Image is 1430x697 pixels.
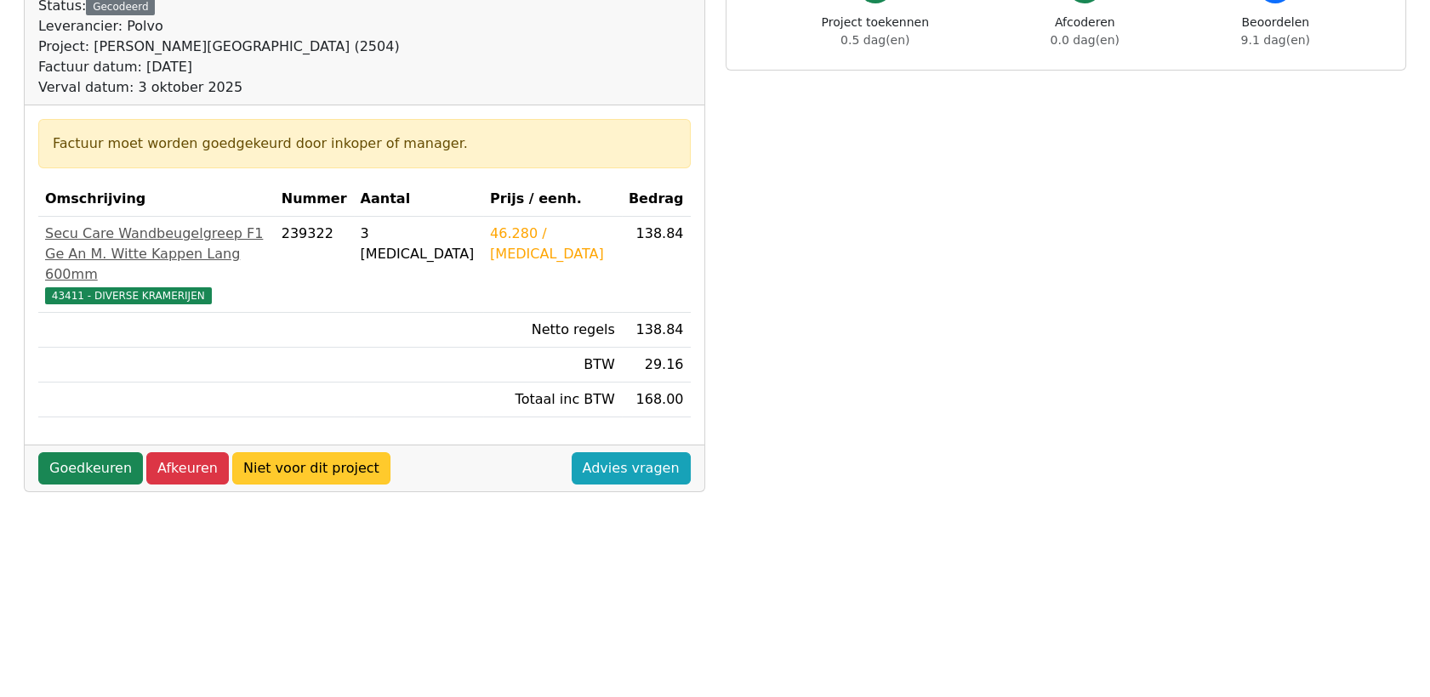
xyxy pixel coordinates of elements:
[622,313,691,348] td: 138.84
[38,182,275,217] th: Omschrijving
[146,452,229,484] a: Afkeuren
[483,382,622,417] td: Totaal inc BTW
[1241,33,1310,47] span: 9.1 dag(en)
[38,57,400,77] div: Factuur datum: [DATE]
[483,182,622,217] th: Prijs / eenh.
[361,224,476,264] div: 3 [MEDICAL_DATA]
[38,16,400,37] div: Leverancier: Polvo
[275,217,354,313] td: 239322
[622,382,691,417] td: 168.00
[490,224,615,264] div: 46.280 / [MEDICAL_DATA]
[45,224,268,285] div: Secu Care Wandbeugelgreep F1 Ge An M. Witte Kappen Lang 600mm
[572,452,691,484] a: Advies vragen
[45,224,268,305] a: Secu Care Wandbeugelgreep F1 Ge An M. Witte Kappen Lang 600mm43411 - DIVERSE KRAMERIJEN
[1051,33,1120,47] span: 0.0 dag(en)
[38,77,400,98] div: Verval datum: 3 oktober 2025
[622,217,691,313] td: 138.84
[1051,14,1120,49] div: Afcoderen
[53,133,676,154] div: Factuur moet worden goedgekeurd door inkoper of manager.
[275,182,354,217] th: Nummer
[840,33,909,47] span: 0.5 dag(en)
[483,313,622,348] td: Netto regels
[1241,14,1310,49] div: Beoordelen
[822,14,929,49] div: Project toekennen
[483,348,622,382] td: BTW
[38,37,400,57] div: Project: [PERSON_NAME][GEOGRAPHIC_DATA] (2504)
[38,452,143,484] a: Goedkeuren
[45,287,212,304] span: 43411 - DIVERSE KRAMERIJEN
[622,182,691,217] th: Bedrag
[232,452,390,484] a: Niet voor dit project
[622,348,691,382] td: 29.16
[354,182,483,217] th: Aantal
